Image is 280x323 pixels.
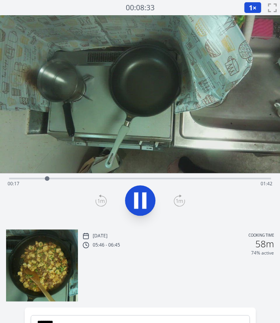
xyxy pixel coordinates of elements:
[248,232,274,239] p: Cooking time
[6,229,78,301] img: 250902204657_thumb.jpeg
[249,3,253,12] span: 1
[126,2,155,13] a: 00:08:33
[251,250,274,256] p: 74% active
[92,242,120,248] p: 05:46 - 06:45
[255,239,274,248] h2: 58m
[8,180,19,187] span: 00:17
[261,180,272,187] span: 01:42
[244,2,261,13] button: 1×
[92,233,107,239] p: [DATE]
